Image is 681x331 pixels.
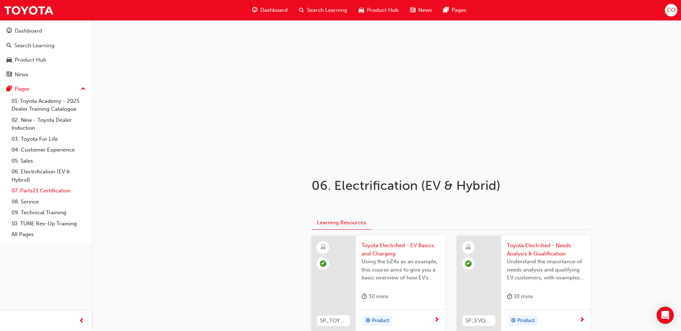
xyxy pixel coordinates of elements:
[3,82,89,96] button: Pages
[579,317,585,323] span: next-icon
[15,56,46,64] div: Product Hub
[9,229,89,240] a: All Pages
[312,178,547,193] h1: 06. Electrification (EV & Hybrid)
[15,27,42,35] div: Dashboard
[465,317,493,325] span: SP_EVQUALIFICATION_1223
[6,57,12,63] span: car-icon
[307,6,347,14] span: Search Learning
[362,241,439,258] span: Toyota Electrified - EV Basics and Charging
[507,292,533,301] div: 10 mins
[299,6,304,15] span: search-icon
[9,196,89,207] a: 08. Service
[321,243,326,252] span: learningResourceType_ELEARNING-icon
[372,317,390,325] span: Product
[4,2,54,18] img: Trak
[320,260,326,267] span: learningRecordVerb_COMPLETE-icon
[359,6,364,15] span: car-icon
[15,71,28,79] div: News
[3,24,89,38] a: Dashboard
[418,6,432,14] span: News
[320,317,347,325] span: SP_TOYBEVBASICS_EL
[9,96,89,115] a: 01. Toyota Academy - 2025 Dealer Training Catalogue
[260,6,288,14] span: Dashboard
[353,3,404,18] a: car-iconProduct Hub
[511,316,516,326] span: target-icon
[438,3,472,18] a: pages-iconPages
[6,28,12,34] span: guage-icon
[657,307,674,324] div: Open Intercom Messenger
[466,243,471,252] span: learningResourceType_ELEARNING-icon
[465,260,472,267] span: learningRecordVerb_PASS-icon
[507,241,585,258] span: Toyota Electrified - Needs Analysis & Qualification
[9,115,89,134] a: 02. New - Toyota Dealer Induction
[3,53,89,67] a: Product Hub
[507,292,512,301] span: duration-icon
[434,317,439,323] span: next-icon
[443,6,449,15] span: pages-icon
[79,317,84,326] span: prev-icon
[365,316,370,326] span: target-icon
[14,42,55,50] div: Search Learning
[9,134,89,145] a: 03. Toyota For Life
[3,39,89,52] a: Search Learning
[410,6,415,15] span: news-icon
[9,207,89,218] a: 09. Technical Training
[362,292,367,301] span: duration-icon
[246,3,293,18] a: guage-iconDashboard
[9,166,89,185] a: 06. Electrification (EV & Hybrid)
[9,144,89,155] a: 04. Customer Experience
[6,86,12,92] span: pages-icon
[9,185,89,196] a: 07. Parts21 Certification
[9,155,89,167] a: 05. Sales
[312,216,372,230] button: Learning Resources
[665,4,677,16] button: CO
[252,6,257,15] span: guage-icon
[362,258,439,282] span: Using the bZ4x as an example, this course aims to give you a basic overview of how EV's work, how...
[6,43,11,49] span: search-icon
[367,6,398,14] span: Product Hub
[3,68,89,81] a: News
[452,6,466,14] span: Pages
[667,6,675,14] span: CO
[362,292,388,301] div: 30 mins
[517,317,535,325] span: Product
[507,258,585,282] span: Understand the importance of needs analysis and qualifying EV customers, with examples of how to ...
[9,218,89,229] a: 10. TUNE Rev-Up Training
[6,72,12,78] span: news-icon
[15,85,29,93] div: Pages
[404,3,438,18] a: news-iconNews
[293,3,353,18] a: search-iconSearch Learning
[81,85,86,94] span: up-icon
[3,23,89,82] button: DashboardSearch LearningProduct HubNews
